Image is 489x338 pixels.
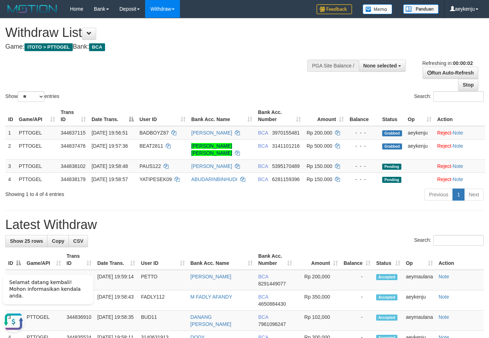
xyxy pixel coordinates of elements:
[272,163,300,169] span: Copy 5395170489 to clipboard
[138,270,187,290] td: PETTO
[363,4,392,14] img: Button%20Memo.svg
[373,250,403,270] th: Status: activate to sort column ascending
[295,250,341,270] th: Amount: activate to sort column ascending
[5,173,16,186] td: 4
[317,4,352,14] img: Feedback.jpg
[61,130,86,136] span: 344837115
[5,188,198,198] div: Showing 1 to 4 of 4 entries
[423,67,478,79] a: Run Auto-Refresh
[24,43,73,51] span: ITOTO > PTTOGEL
[307,163,332,169] span: Rp 150.000
[5,218,484,232] h1: Latest Withdraw
[434,106,485,126] th: Action
[94,290,138,311] td: [DATE] 19:58:43
[3,43,24,64] button: Open LiveChat chat widget
[403,4,439,14] img: panduan.png
[5,139,16,159] td: 2
[307,60,358,72] div: PGA Site Balance /
[304,106,347,126] th: Amount: activate to sort column ascending
[453,163,463,169] a: Note
[16,173,58,186] td: PTTOGEL
[89,106,137,126] th: Date Trans.: activate to sort column descending
[94,311,138,331] td: [DATE] 19:58:35
[5,43,319,50] h4: Game: Bank:
[453,60,473,66] strong: 00:00:02
[16,139,58,159] td: PTTOGEL
[436,250,484,270] th: Action
[379,106,405,126] th: Status
[341,270,373,290] td: -
[452,189,465,201] a: 1
[191,143,232,156] a: [PERSON_NAME] [PERSON_NAME]
[16,159,58,173] td: PTTOGEL
[403,311,436,331] td: aeymaulana
[5,126,16,140] td: 1
[359,60,406,72] button: None selected
[434,173,485,186] td: ·
[52,238,64,244] span: Copy
[295,290,341,311] td: Rp 350,000
[272,130,300,136] span: Copy 3970155481 to clipboard
[307,130,332,136] span: Rp 200.000
[363,63,397,69] span: None selected
[405,106,434,126] th: Op: activate to sort column ascending
[137,106,188,126] th: User ID: activate to sort column ascending
[439,314,449,320] a: Note
[295,270,341,290] td: Rp 200,000
[350,163,377,170] div: - - -
[191,130,232,136] a: [PERSON_NAME]
[453,143,463,149] a: Note
[10,238,43,244] span: Show 25 rows
[58,106,89,126] th: Trans ID: activate to sort column ascending
[258,321,286,327] span: Copy 7961096247 to clipboard
[437,143,451,149] a: Reject
[382,143,402,149] span: Grabbed
[191,314,231,327] a: DANANG [PERSON_NAME]
[458,79,478,91] a: Stop
[47,235,69,247] a: Copy
[256,250,295,270] th: Bank Acc. Number: activate to sort column ascending
[453,130,463,136] a: Note
[382,164,401,170] span: Pending
[258,130,268,136] span: BCA
[9,11,81,30] span: Selamat datang kembali! Mohon informasikan kendala anda.
[258,281,286,287] span: Copy 8291449077 to clipboard
[439,294,449,300] a: Note
[437,130,451,136] a: Reject
[61,176,86,182] span: 344838179
[5,26,319,40] h1: Withdraw List
[138,290,187,311] td: FADLY112
[403,290,436,311] td: aeykenju
[24,250,64,270] th: Game/API: activate to sort column ascending
[434,159,485,173] td: ·
[464,189,484,201] a: Next
[437,176,451,182] a: Reject
[258,314,268,320] span: BCA
[376,294,397,300] span: Accepted
[92,176,128,182] span: [DATE] 19:58:57
[376,274,397,280] span: Accepted
[5,4,59,14] img: MOTION_logo.png
[433,235,484,246] input: Search:
[94,250,138,270] th: Date Trans.: activate to sort column ascending
[414,91,484,102] label: Search:
[434,126,485,140] td: ·
[139,130,169,136] span: BADBOYZ87
[350,142,377,149] div: - - -
[255,106,304,126] th: Bank Acc. Number: activate to sort column ascending
[258,143,268,149] span: BCA
[188,250,256,270] th: Bank Acc. Name: activate to sort column ascending
[92,163,128,169] span: [DATE] 19:58:48
[341,311,373,331] td: -
[191,274,231,279] a: [PERSON_NAME]
[272,143,300,149] span: Copy 3141101216 to clipboard
[437,163,451,169] a: Reject
[188,106,255,126] th: Bank Acc. Name: activate to sort column ascending
[347,106,379,126] th: Balance
[424,189,453,201] a: Previous
[89,43,105,51] span: BCA
[350,176,377,183] div: - - -
[94,270,138,290] td: [DATE] 19:59:14
[64,250,95,270] th: Trans ID: activate to sort column ascending
[5,91,59,102] label: Show entries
